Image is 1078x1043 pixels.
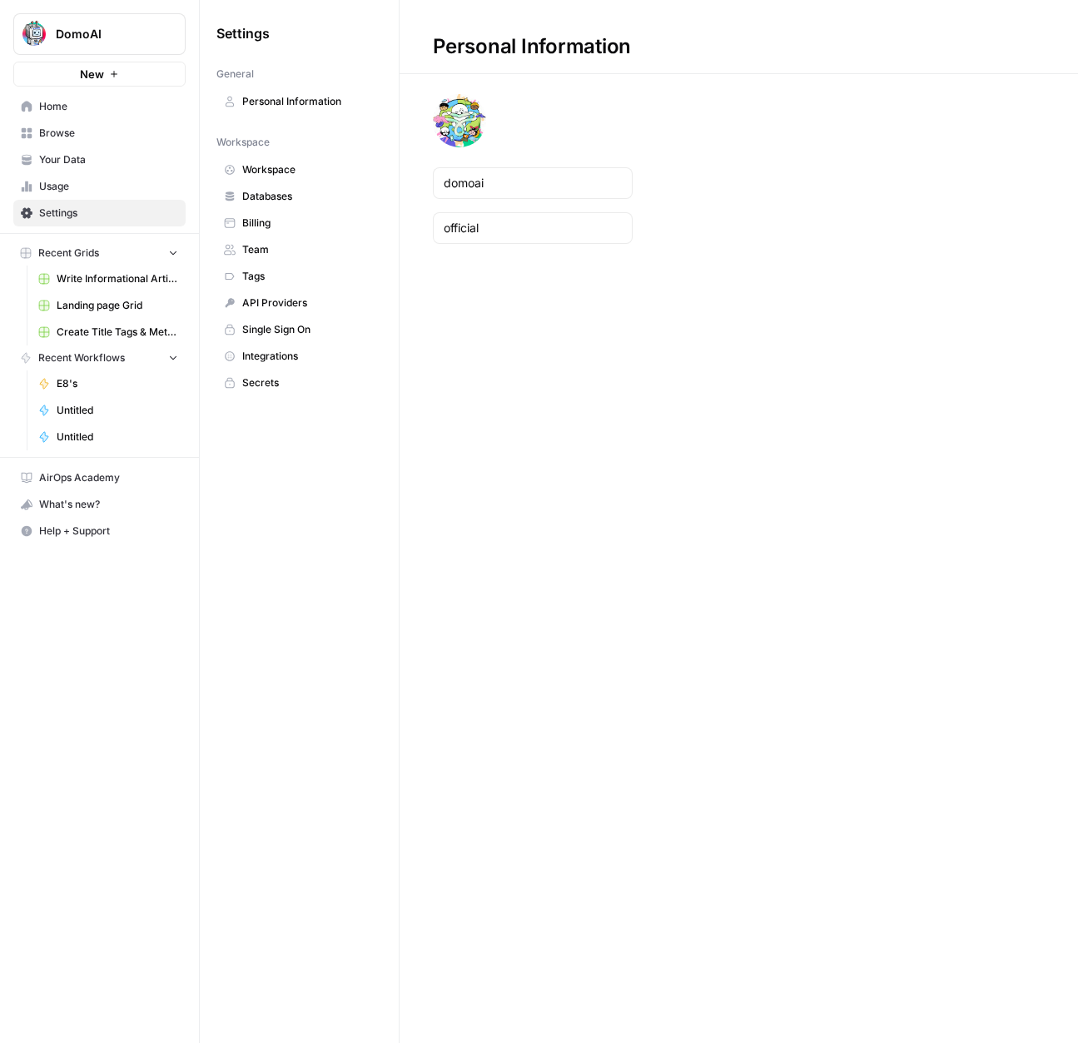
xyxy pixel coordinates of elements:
span: Secrets [242,375,375,390]
span: AirOps Academy [39,470,178,485]
span: Team [242,242,375,257]
a: Your Data [13,147,186,173]
a: Browse [13,120,186,147]
button: Recent Workflows [13,345,186,370]
span: Integrations [242,349,375,364]
a: Personal Information [216,88,382,115]
img: avatar [433,94,486,147]
span: New [80,66,104,82]
a: Databases [216,183,382,210]
a: Create Title Tags & Meta Descriptions for Page [31,319,186,345]
div: What's new? [14,492,185,517]
a: API Providers [216,290,382,316]
a: Landing page Grid [31,292,186,319]
a: Integrations [216,343,382,370]
span: Recent Workflows [38,350,125,365]
span: Home [39,99,178,114]
button: Workspace: DomoAI [13,13,186,55]
span: Settings [216,23,270,43]
a: Team [216,236,382,263]
a: E8's [31,370,186,397]
a: Billing [216,210,382,236]
span: General [216,67,254,82]
span: Workspace [216,135,270,150]
a: Secrets [216,370,382,396]
a: Tags [216,263,382,290]
span: DomoAI [56,26,156,42]
img: DomoAI Logo [19,19,49,49]
span: Usage [39,179,178,194]
a: Untitled [31,397,186,424]
button: Recent Grids [13,241,186,266]
button: Help + Support [13,518,186,544]
span: Write Informational Article [57,271,178,286]
span: Databases [242,189,375,204]
span: Help + Support [39,524,178,539]
span: Workspace [242,162,375,177]
span: Untitled [57,403,178,418]
span: Untitled [57,430,178,445]
button: New [13,62,186,87]
a: Workspace [216,156,382,183]
span: Landing page Grid [57,298,178,313]
a: Single Sign On [216,316,382,343]
a: Write Informational Article [31,266,186,292]
span: Create Title Tags & Meta Descriptions for Page [57,325,178,340]
span: E8's [57,376,178,391]
div: Personal Information [400,33,664,60]
span: Billing [242,216,375,231]
button: What's new? [13,491,186,518]
a: Untitled [31,424,186,450]
span: Tags [242,269,375,284]
span: Browse [39,126,178,141]
a: AirOps Academy [13,464,186,491]
span: Single Sign On [242,322,375,337]
span: Personal Information [242,94,375,109]
a: Usage [13,173,186,200]
span: Settings [39,206,178,221]
span: Recent Grids [38,246,99,261]
a: Settings [13,200,186,226]
a: Home [13,93,186,120]
span: API Providers [242,296,375,310]
span: Your Data [39,152,178,167]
